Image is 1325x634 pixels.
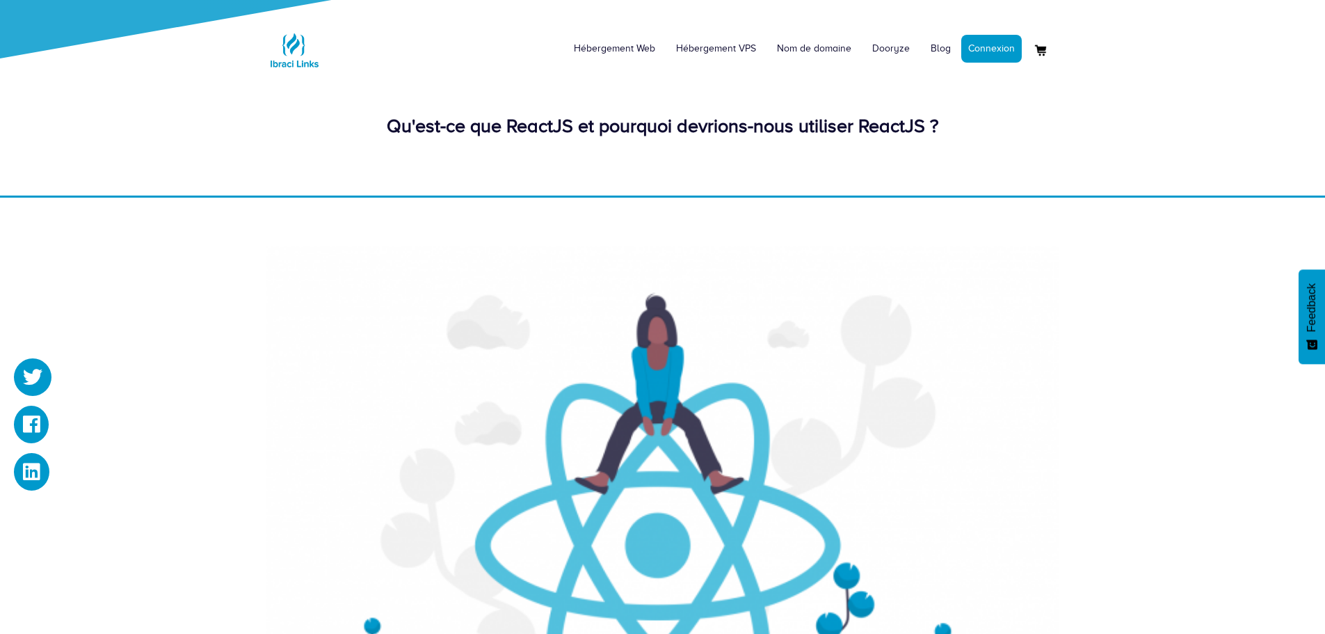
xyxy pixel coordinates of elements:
[766,28,862,70] a: Nom de domaine
[1306,283,1318,332] span: Feedback
[1299,269,1325,364] button: Feedback - Afficher l’enquête
[266,22,322,78] img: Logo Ibraci Links
[666,28,766,70] a: Hébergement VPS
[266,10,322,78] a: Logo Ibraci Links
[266,113,1059,140] div: Qu'est-ce que ReactJS et pourquoi devrions-nous utiliser ReactJS ?
[961,35,1022,63] a: Connexion
[920,28,961,70] a: Blog
[862,28,920,70] a: Dooryze
[563,28,666,70] a: Hébergement Web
